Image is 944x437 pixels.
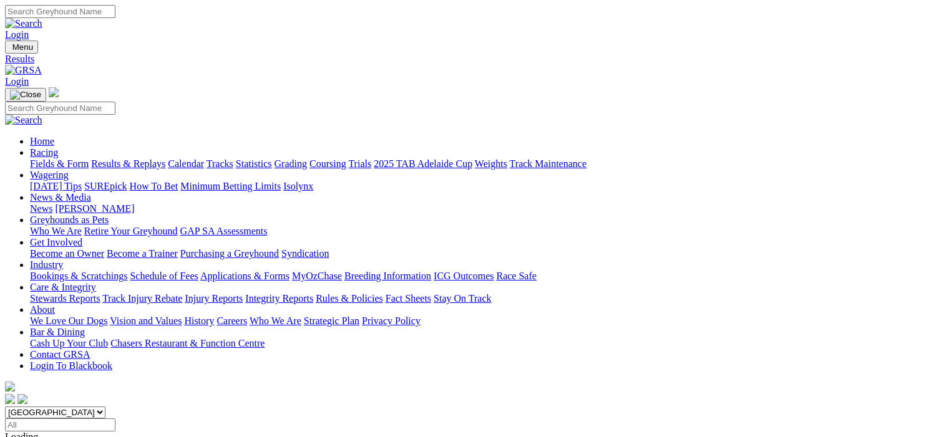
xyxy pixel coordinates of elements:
a: Bar & Dining [30,327,85,337]
a: Track Maintenance [510,158,586,169]
a: Bookings & Scratchings [30,271,127,281]
a: News [30,203,52,214]
div: Wagering [30,181,939,192]
button: Toggle navigation [5,88,46,102]
div: Racing [30,158,939,170]
div: Industry [30,271,939,282]
a: Home [30,136,54,146]
a: Rules & Policies [316,293,383,304]
div: Bar & Dining [30,338,939,349]
div: News & Media [30,203,939,214]
a: Become a Trainer [107,248,178,259]
a: Chasers Restaurant & Function Centre [110,338,265,348]
a: Racing [30,147,58,158]
a: [PERSON_NAME] [55,203,134,214]
a: News & Media [30,192,91,203]
button: Toggle navigation [5,41,38,54]
img: GRSA [5,65,42,76]
a: MyOzChase [292,271,342,281]
a: History [184,315,214,326]
a: Stewards Reports [30,293,100,304]
span: Menu [12,42,33,52]
a: Stay On Track [434,293,491,304]
a: Tracks [207,158,233,169]
a: Cash Up Your Club [30,338,108,348]
a: Vision and Values [110,315,182,326]
a: Isolynx [283,181,313,191]
a: Track Injury Rebate [102,293,182,304]
a: Greyhounds as Pets [30,214,109,225]
a: Calendar [168,158,204,169]
a: Schedule of Fees [130,271,198,281]
img: twitter.svg [17,394,27,404]
a: Care & Integrity [30,282,96,292]
a: Who We Are [30,226,82,236]
a: Integrity Reports [245,293,313,304]
img: facebook.svg [5,394,15,404]
a: Injury Reports [185,293,243,304]
a: Who We Are [250,315,301,326]
a: Get Involved [30,237,82,247]
a: Retire Your Greyhound [84,226,178,236]
a: GAP SA Assessments [180,226,268,236]
a: 2025 TAB Adelaide Cup [374,158,472,169]
a: Applications & Forms [200,271,290,281]
input: Search [5,5,115,18]
a: Syndication [281,248,329,259]
a: SUREpick [84,181,127,191]
a: Fields & Form [30,158,89,169]
a: We Love Our Dogs [30,315,107,326]
a: Results & Replays [91,158,165,169]
a: Statistics [236,158,272,169]
a: Trials [348,158,371,169]
a: Minimum Betting Limits [180,181,281,191]
a: Contact GRSA [30,349,90,360]
a: Login To Blackbook [30,360,112,371]
a: About [30,304,55,315]
a: Breeding Information [344,271,431,281]
div: Care & Integrity [30,293,939,304]
a: Industry [30,259,63,270]
div: About [30,315,939,327]
a: Purchasing a Greyhound [180,248,279,259]
a: Wagering [30,170,69,180]
a: Fact Sheets [386,293,431,304]
a: [DATE] Tips [30,181,82,191]
a: Coursing [309,158,346,169]
img: Search [5,18,42,29]
input: Search [5,102,115,115]
a: Results [5,54,939,65]
input: Select date [5,418,115,431]
a: Grading [275,158,307,169]
a: Weights [475,158,507,169]
img: logo-grsa-white.png [5,382,15,391]
a: Login [5,76,29,87]
a: Race Safe [496,271,536,281]
img: logo-grsa-white.png [49,87,59,97]
a: Careers [217,315,247,326]
a: Become an Owner [30,248,104,259]
a: Strategic Plan [304,315,359,326]
a: Privacy Policy [362,315,421,326]
a: Login [5,29,29,40]
img: Search [5,115,42,126]
a: ICG Outcomes [434,271,494,281]
img: Close [10,90,41,100]
a: How To Bet [130,181,178,191]
div: Get Involved [30,248,939,259]
div: Greyhounds as Pets [30,226,939,237]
